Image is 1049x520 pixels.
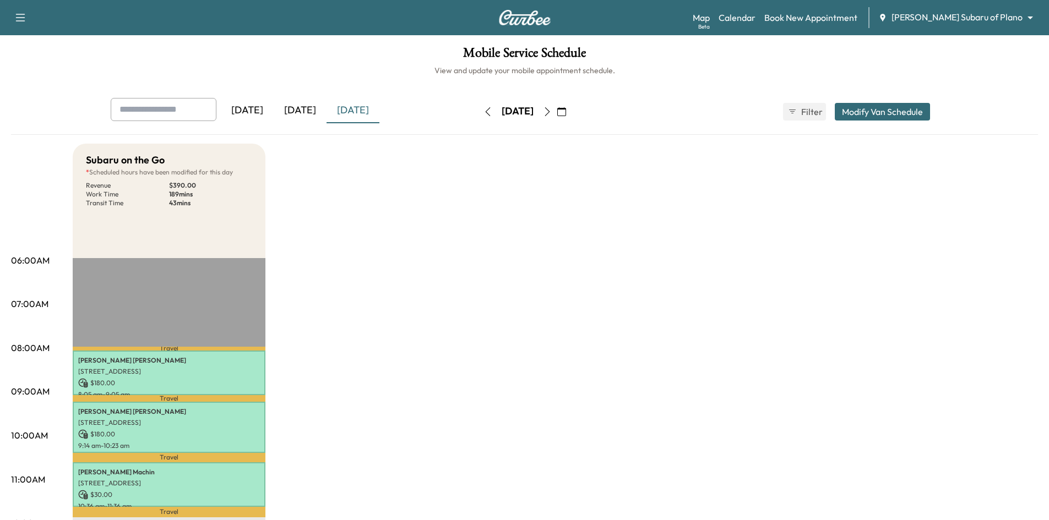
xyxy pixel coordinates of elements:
button: Filter [783,103,826,121]
h1: Mobile Service Schedule [11,46,1038,65]
img: Curbee Logo [498,10,551,25]
p: 06:00AM [11,254,50,267]
p: [PERSON_NAME] [PERSON_NAME] [78,407,260,416]
a: MapBeta [693,11,710,24]
p: Scheduled hours have been modified for this day [86,168,252,177]
div: [DATE] [221,98,274,123]
p: 189 mins [169,190,252,199]
span: [PERSON_NAME] Subaru of Plano [892,11,1023,24]
div: [DATE] [502,105,534,118]
p: 08:00AM [11,341,50,354]
p: 10:36 am - 11:36 am [78,502,260,511]
p: $ 180.00 [78,429,260,439]
p: $ 180.00 [78,378,260,388]
a: Book New Appointment [764,11,857,24]
h6: View and update your mobile appointment schedule. [11,65,1038,76]
h5: Subaru on the Go [86,152,165,168]
p: Travel [73,347,265,351]
p: [STREET_ADDRESS] [78,479,260,488]
p: [STREET_ADDRESS] [78,418,260,427]
p: Travel [73,507,265,517]
p: [STREET_ADDRESS] [78,367,260,376]
p: Travel [73,453,265,462]
span: Filter [801,105,821,118]
p: 11:00AM [11,473,45,486]
div: Beta [698,23,710,31]
p: $ 390.00 [169,181,252,190]
p: Travel [73,395,265,402]
p: $ 30.00 [78,490,260,500]
div: [DATE] [274,98,327,123]
p: 09:00AM [11,385,50,398]
p: Work Time [86,190,169,199]
p: Transit Time [86,199,169,207]
p: [PERSON_NAME] [PERSON_NAME] [78,356,260,365]
p: 10:00AM [11,429,48,442]
p: 9:14 am - 10:23 am [78,441,260,450]
p: 8:05 am - 9:05 am [78,390,260,399]
button: Modify Van Schedule [835,103,930,121]
p: Revenue [86,181,169,190]
a: Calendar [719,11,756,24]
p: 43 mins [169,199,252,207]
div: [DATE] [327,98,379,123]
p: [PERSON_NAME] Machin [78,468,260,477]
p: 07:00AM [11,297,48,310]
